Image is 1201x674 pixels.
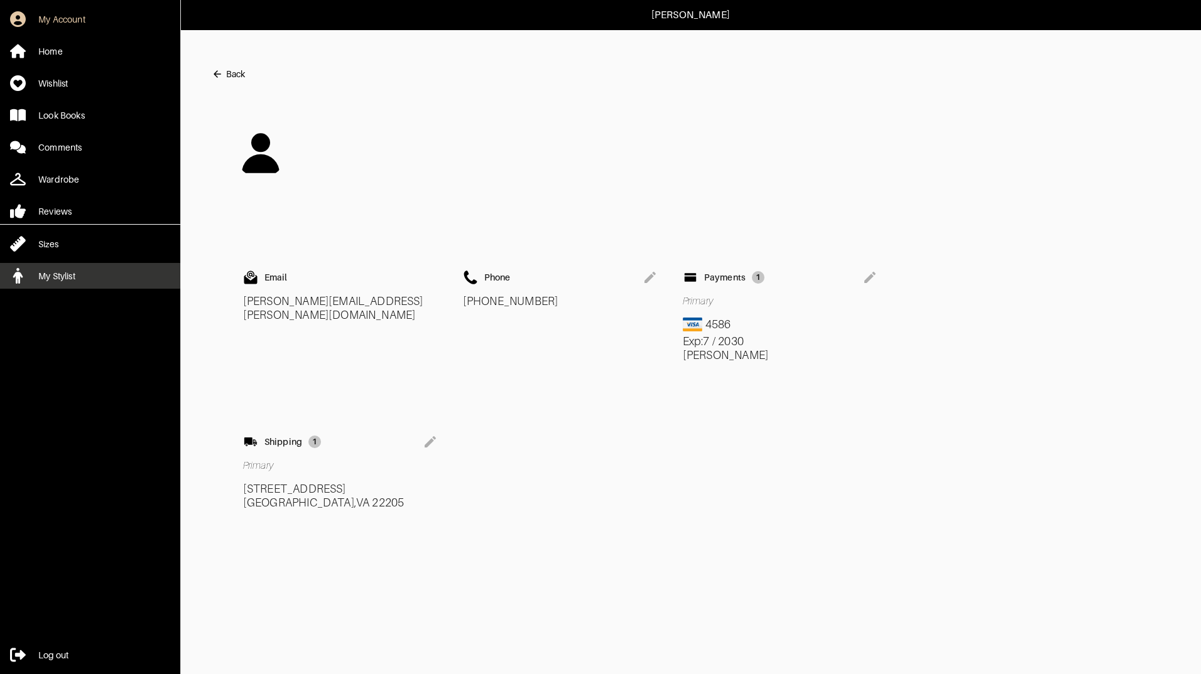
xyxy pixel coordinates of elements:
div: Comments [38,141,82,154]
div: [STREET_ADDRESS] [243,482,438,496]
div: [PERSON_NAME] [683,348,878,362]
p: 1 [312,437,317,446]
div: My Stylist [38,270,75,282]
div: Home [38,45,63,58]
img: svg+xml;base64,PHN2ZyBoZWlnaHQ9JzEwMHB4JyB3aWR0aD0nMTAwcHgnICBmaWxsPSIjMDAwMDAwIiB4bWxucz0iaHR0cD... [243,270,258,285]
img: svg+xml;base64,PHN2ZyBoZWlnaHQ9JzEwMHB4JyB3aWR0aD0nMTAwcHgnICBmaWxsPSIjMDAwMDAwIiB4bWxucz0iaHR0cD... [683,270,698,285]
div: My Account [38,13,85,26]
p: 4586 [705,318,731,331]
div: Wishlist [38,77,68,90]
div: Primary [243,459,438,473]
img: Visa [683,318,702,331]
div: [PERSON_NAME][EMAIL_ADDRESS][PERSON_NAME][DOMAIN_NAME] [243,285,438,331]
div: Wardrobe [38,173,79,186]
div: Phone [484,272,511,283]
img: svg+xml;base64,PHN2ZyBoZWlnaHQ9JzEwMHB4JyB3aWR0aD0nMTAwcHgnICBmaWxsPSIjMDAwMDAwIiB4bWxucz0iaHR0cD... [243,434,258,449]
p: 1 [756,273,761,282]
img: svg+xml;base64,PHN2ZyBoZWlnaHQ9JzEwMHB4JyB3aWR0aD0nMTAwcHgnICBmaWxsPSIjMDAwMDAwIiB4bWxucz0iaHR0cD... [236,128,286,178]
div: Payments [704,272,746,283]
div: [PHONE_NUMBER] [463,285,658,318]
div: [GEOGRAPHIC_DATA] , VA 22205 [243,496,438,510]
p: [PERSON_NAME] [651,8,730,23]
div: Email [264,272,288,283]
div: Back [226,68,245,80]
div: Shipping [264,436,302,447]
div: Look Books [38,109,85,122]
div: Reviews [38,205,72,218]
div: Log out [38,649,68,661]
button: Back [212,62,245,87]
img: svg+xml;base64,PHN2ZyBoZWlnaHQ9JzEwMHB4JyB3aWR0aD0nMTAwcHgnICBmaWxsPSIjMDAwMDAwIiB4bWxucz0iaHR0cD... [463,270,478,285]
div: Primary [683,294,878,308]
div: Exp: 7 / 2030 [683,334,878,348]
div: Sizes [38,238,58,250]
